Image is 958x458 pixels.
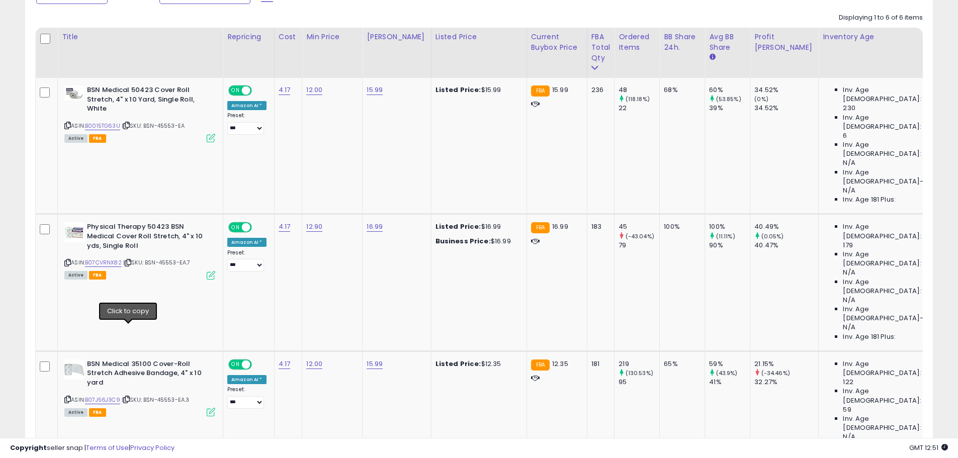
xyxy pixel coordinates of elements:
b: Listed Price: [436,359,481,369]
div: 32.27% [754,378,818,387]
span: All listings currently available for purchase on Amazon [64,408,88,417]
div: $12.35 [436,359,519,369]
div: Preset: [227,112,267,135]
span: Inv. Age [DEMOGRAPHIC_DATA]: [843,140,935,158]
div: ASIN: [64,85,215,141]
b: BSN Medical 50423 Cover Roll Stretch, 4" x 10 Yard, Single Roll, White [87,85,209,116]
small: (118.18%) [626,95,650,103]
div: 100% [709,222,750,231]
small: FBA [531,85,550,97]
span: Inv. Age [DEMOGRAPHIC_DATA]: [843,278,935,296]
small: FBA [531,222,550,233]
div: Repricing [227,32,270,42]
div: BB Share 24h. [664,32,701,53]
span: 122 [843,378,853,387]
div: ASIN: [64,359,215,415]
div: 60% [709,85,750,95]
small: (-34.46%) [761,369,790,377]
img: 41SZrl6NHZL._SL40_.jpg [64,359,84,380]
span: Inv. Age [DEMOGRAPHIC_DATA]: [843,359,935,378]
small: (130.53%) [626,369,653,377]
span: 230 [843,104,855,113]
div: 100% [664,222,697,231]
a: 12.90 [306,222,322,232]
small: Avg BB Share. [709,53,715,62]
span: 16.99 [552,222,568,231]
b: BSN Medical 35100 Cover-Roll Stretch Adhesive Bandage, 4" x 10 yard [87,359,209,390]
span: ON [229,86,242,95]
div: Ordered Items [619,32,655,53]
div: Displaying 1 to 6 of 6 items [839,13,923,23]
span: Inv. Age 181 Plus: [843,195,896,204]
div: Current Buybox Price [531,32,583,53]
div: Preset: [227,249,267,272]
div: 41% [709,378,750,387]
b: Listed Price: [436,85,481,95]
div: [PERSON_NAME] [367,32,426,42]
a: 4.17 [279,85,291,95]
span: FBA [89,271,106,280]
span: 179 [843,241,852,250]
span: Inv. Age [DEMOGRAPHIC_DATA]: [843,113,935,131]
a: B07CVRNX82 [85,258,122,267]
b: Business Price: [436,236,491,246]
b: Listed Price: [436,222,481,231]
div: Min Price [306,32,358,42]
div: 39% [709,104,750,113]
div: Listed Price [436,32,522,42]
a: 15.99 [367,359,383,369]
div: 40.49% [754,222,818,231]
div: $16.99 [436,222,519,231]
div: 95 [619,378,659,387]
a: 12.00 [306,85,322,95]
div: Avg BB Share [709,32,746,53]
span: ON [229,223,242,232]
b: Physical Therapy 50423 BSN Medical Cover Roll Stretch, 4" x 10 yds, Single Roll [87,222,209,253]
span: Inv. Age [DEMOGRAPHIC_DATA]: [843,250,935,268]
span: FBA [89,134,106,143]
span: ON [229,360,242,369]
small: (-43.04%) [626,232,654,240]
small: (11.11%) [716,232,735,240]
small: (43.9%) [716,369,738,377]
div: Inventory Age [823,32,938,42]
div: 48 [619,85,659,95]
div: Profit [PERSON_NAME] [754,32,814,53]
a: B0015TG63U [85,122,120,130]
a: Terms of Use [86,443,129,452]
span: All listings currently available for purchase on Amazon [64,134,88,143]
a: 4.17 [279,222,291,232]
a: B07J56J3C9 [85,396,120,404]
div: Amazon AI * [227,238,267,247]
span: 59 [843,405,851,414]
div: 34.52% [754,104,818,113]
a: 16.99 [367,222,383,232]
div: 45 [619,222,659,231]
div: $15.99 [436,85,519,95]
span: 12.35 [552,359,568,369]
span: Inv. Age [DEMOGRAPHIC_DATA]: [843,222,935,240]
div: 181 [591,359,607,369]
span: | SKU: BSN-45553-EA.7 [123,258,191,266]
span: Inv. Age [DEMOGRAPHIC_DATA]: [843,387,935,405]
img: 41iSurQxkyL._SL40_.jpg [64,85,84,101]
div: 59% [709,359,750,369]
div: Title [62,32,219,42]
div: seller snap | | [10,443,175,453]
span: Inv. Age [DEMOGRAPHIC_DATA]-180: [843,305,935,323]
span: Inv. Age [DEMOGRAPHIC_DATA]: [843,414,935,432]
span: Inv. Age 181 Plus: [843,332,896,341]
a: Privacy Policy [130,443,175,452]
span: FBA [89,408,106,417]
small: (0.05%) [761,232,784,240]
div: Amazon AI * [227,375,267,384]
div: 236 [591,85,607,95]
div: $16.99 [436,237,519,246]
div: 90% [709,241,750,250]
span: | SKU: BSN-45553-EA.3 [122,396,190,404]
span: 2025-09-12 12:51 GMT [909,443,948,452]
div: 79 [619,241,659,250]
span: OFF [250,223,267,232]
span: 15.99 [552,85,568,95]
a: 12.00 [306,359,322,369]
